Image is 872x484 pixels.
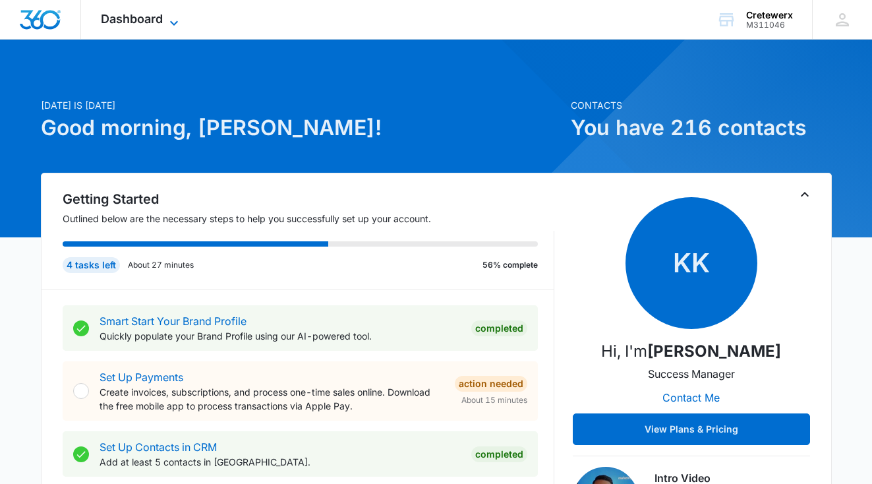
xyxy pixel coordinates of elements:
[649,382,733,413] button: Contact Me
[746,10,793,20] div: account name
[571,112,832,144] h1: You have 216 contacts
[100,371,183,384] a: Set Up Payments
[41,98,563,112] p: [DATE] is [DATE]
[601,340,781,363] p: Hi, I'm
[648,366,735,382] p: Success Manager
[63,189,554,209] h2: Getting Started
[625,197,757,329] span: KK
[100,329,461,343] p: Quickly populate your Brand Profile using our AI-powered tool.
[128,259,194,271] p: About 27 minutes
[41,112,563,144] h1: Good morning, [PERSON_NAME]!
[63,257,120,273] div: 4 tasks left
[63,212,554,226] p: Outlined below are the necessary steps to help you successfully set up your account.
[100,385,444,413] p: Create invoices, subscriptions, and process one-time sales online. Download the free mobile app t...
[455,376,527,392] div: Action Needed
[573,413,810,445] button: View Plans & Pricing
[482,259,538,271] p: 56% complete
[100,440,217,454] a: Set Up Contacts in CRM
[100,315,247,328] a: Smart Start Your Brand Profile
[101,12,163,26] span: Dashboard
[571,98,832,112] p: Contacts
[797,187,813,202] button: Toggle Collapse
[461,394,527,406] span: About 15 minutes
[471,320,527,336] div: Completed
[471,446,527,462] div: Completed
[100,455,461,469] p: Add at least 5 contacts in [GEOGRAPHIC_DATA].
[746,20,793,30] div: account id
[647,342,781,361] strong: [PERSON_NAME]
